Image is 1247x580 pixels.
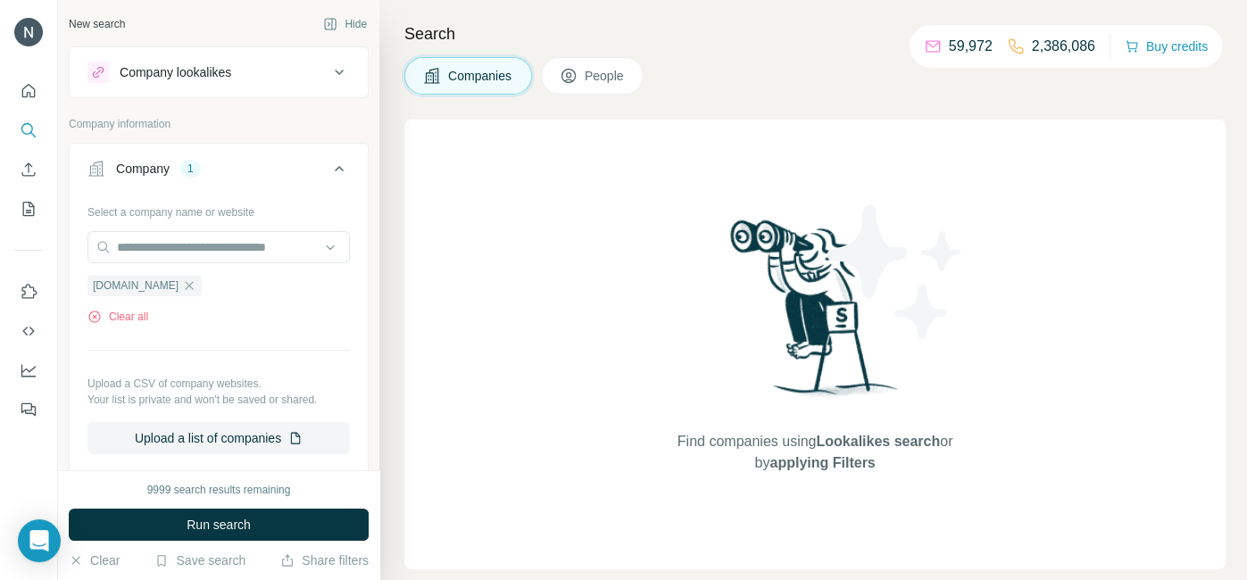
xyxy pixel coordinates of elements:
[154,551,245,569] button: Save search
[815,191,976,352] img: Surfe Illustration - Stars
[18,519,61,562] div: Open Intercom Messenger
[87,392,350,408] p: Your list is private and won't be saved or shared.
[14,114,43,146] button: Search
[14,18,43,46] img: Avatar
[180,161,201,177] div: 1
[87,197,350,220] div: Select a company name or website
[120,63,231,81] div: Company lookalikes
[14,75,43,107] button: Quick start
[147,482,291,498] div: 9999 search results remaining
[93,278,179,294] span: [DOMAIN_NAME]
[69,116,369,132] p: Company information
[87,422,350,454] button: Upload a list of companies
[311,11,379,37] button: Hide
[87,309,148,325] button: Clear all
[280,551,369,569] button: Share filters
[14,394,43,426] button: Feedback
[14,276,43,308] button: Use Surfe on LinkedIn
[69,551,120,569] button: Clear
[585,67,626,85] span: People
[116,160,170,178] div: Company
[672,431,958,474] span: Find companies using or by
[1125,34,1208,59] button: Buy credits
[404,21,1226,46] h4: Search
[14,354,43,386] button: Dashboard
[87,376,350,392] p: Upload a CSV of company websites.
[769,455,875,470] span: applying Filters
[69,16,125,32] div: New search
[70,147,368,197] button: Company1
[722,215,908,414] img: Surfe Illustration - Woman searching with binoculars
[949,36,993,57] p: 59,972
[70,51,368,94] button: Company lookalikes
[816,434,940,449] span: Lookalikes search
[14,315,43,347] button: Use Surfe API
[448,67,513,85] span: Companies
[14,193,43,225] button: My lists
[14,153,43,186] button: Enrich CSV
[1032,36,1095,57] p: 2,386,086
[187,516,251,534] span: Run search
[69,509,369,541] button: Run search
